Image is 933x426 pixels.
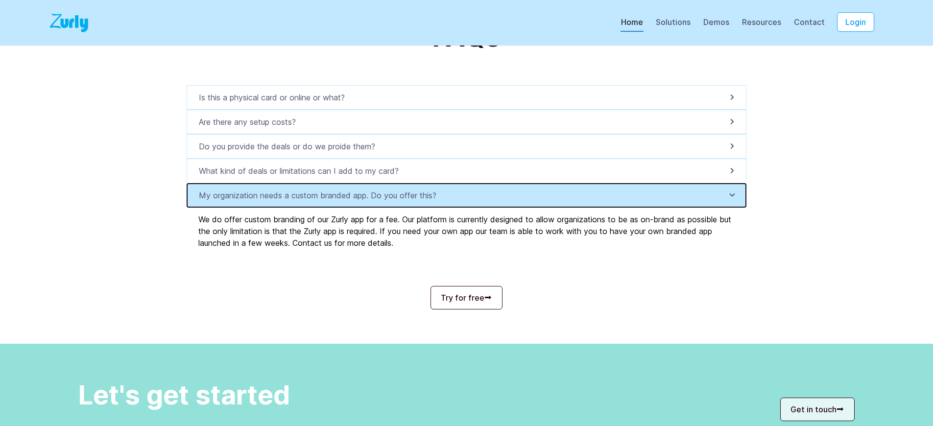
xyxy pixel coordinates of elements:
div: We do offer custom branding of our Zurly app for a fee. Our platform is currently designed to all... [187,208,746,255]
a: Resources [742,17,782,32]
p: My organization needs a custom branded app. Do you offer this? [199,189,442,201]
a: Try for free⮕ [431,286,502,309]
button: Are there any setup costs? [187,110,746,134]
button: Login [837,12,874,32]
a: Demos [703,17,730,32]
a: Get in touch⮕ [780,398,855,421]
p: Do you provide the deals or do we proide them? [199,141,381,152]
p: Is this a physical card or online or what? [199,92,351,103]
a: Contact [793,17,825,32]
a: Home [621,17,644,32]
img: Logo [47,12,94,34]
a: Login [825,17,886,27]
button: Is this a physical card or online or what? [187,85,746,110]
button: Do you provide the deals or do we proide them? [187,134,746,159]
p: Are there any setup costs? [199,116,302,128]
button: What kind of deals or limitations can I add to my card? [187,159,746,183]
div: Solutions [655,16,691,33]
button: My organization needs a custom branded app. Do you offer this? [187,183,746,208]
h1: Let's get started [78,379,323,411]
iframe: Opens a widget where you can find more information [861,397,923,421]
p: What kind of deals or limitations can I add to my card? [199,165,405,177]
